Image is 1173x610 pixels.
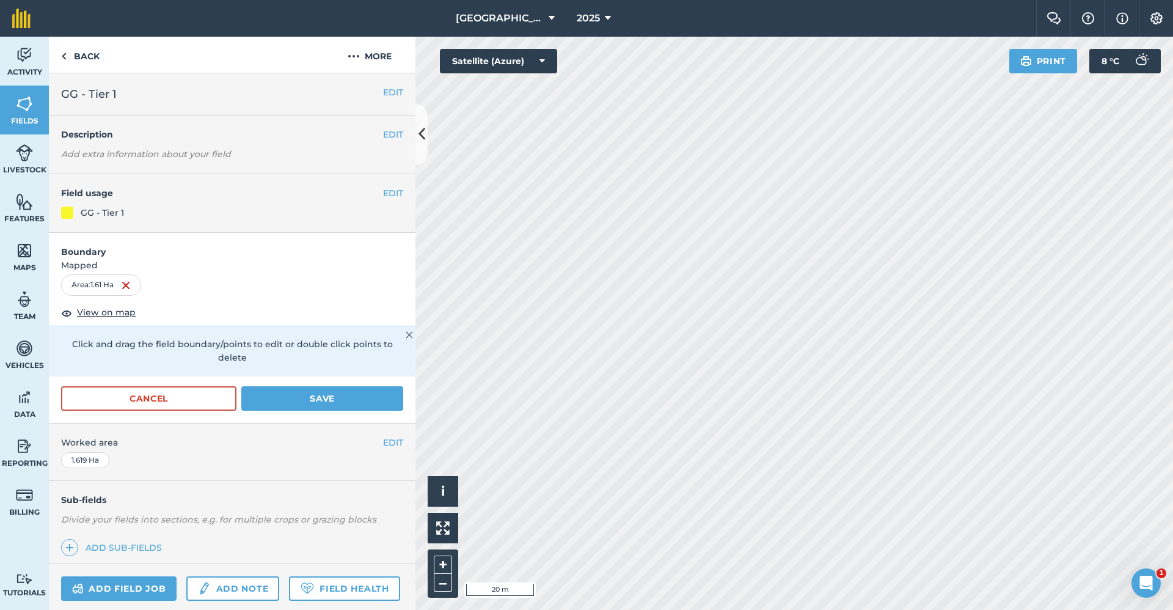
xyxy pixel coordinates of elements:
[16,241,33,260] img: svg+xml;base64,PHN2ZyB4bWxucz0iaHR0cDovL3d3dy53My5vcmcvMjAwMC9zdmciIHdpZHRoPSI1NiIgaGVpZ2h0PSI2MC...
[49,259,415,272] span: Mapped
[577,11,600,26] span: 2025
[434,556,452,574] button: +
[1047,12,1061,24] img: Two speech bubbles overlapping with the left bubble in the forefront
[61,149,231,160] em: Add extra information about your field
[383,86,403,99] button: EDIT
[61,86,117,103] span: GG - Tier 1
[61,386,236,411] button: Cancel
[61,186,383,200] h4: Field usage
[16,290,33,309] img: svg+xml;base64,PD94bWwgdmVyc2lvbj0iMS4wIiBlbmNvZGluZz0idXRmLTgiPz4KPCEtLSBHZW5lcmF0b3I6IEFkb2JlIE...
[121,278,131,293] img: svg+xml;base64,PHN2ZyB4bWxucz0iaHR0cDovL3d3dy53My5vcmcvMjAwMC9zdmciIHdpZHRoPSIxNiIgaGVpZ2h0PSIyNC...
[197,581,211,596] img: svg+xml;base64,PD94bWwgdmVyc2lvbj0iMS4wIiBlbmNvZGluZz0idXRmLTgiPz4KPCEtLSBHZW5lcmF0b3I6IEFkb2JlIE...
[61,128,403,141] h4: Description
[1149,12,1164,24] img: A cog icon
[61,274,141,295] div: Area : 1.61 Ha
[436,521,450,535] img: Four arrows, one pointing top left, one top right, one bottom right and the last bottom left
[1131,568,1161,598] iframe: Intercom live chat
[324,37,415,73] button: More
[61,337,403,365] p: Click and drag the field boundary/points to edit or double click points to delete
[383,128,403,141] button: EDIT
[61,514,376,525] em: Divide your fields into sections, e.g. for multiple crops or grazing blocks
[441,483,445,499] span: i
[1102,49,1119,73] span: 8 ° C
[16,486,33,504] img: svg+xml;base64,PD94bWwgdmVyc2lvbj0iMS4wIiBlbmNvZGluZz0idXRmLTgiPz4KPCEtLSBHZW5lcmF0b3I6IEFkb2JlIE...
[16,193,33,211] img: svg+xml;base64,PHN2ZyB4bWxucz0iaHR0cDovL3d3dy53My5vcmcvMjAwMC9zdmciIHdpZHRoPSI1NiIgaGVpZ2h0PSI2MC...
[61,576,177,601] a: Add field job
[49,233,415,259] h4: Boundary
[61,306,72,320] img: svg+xml;base64,PHN2ZyB4bWxucz0iaHR0cDovL3d3dy53My5vcmcvMjAwMC9zdmciIHdpZHRoPSIxOCIgaGVpZ2h0PSIyNC...
[16,144,33,162] img: svg+xml;base64,PD94bWwgdmVyc2lvbj0iMS4wIiBlbmNvZGluZz0idXRmLTgiPz4KPCEtLSBHZW5lcmF0b3I6IEFkb2JlIE...
[49,37,112,73] a: Back
[1157,568,1166,578] span: 1
[16,573,33,585] img: svg+xml;base64,PD94bWwgdmVyc2lvbj0iMS4wIiBlbmNvZGluZz0idXRmLTgiPz4KPCEtLSBHZW5lcmF0b3I6IEFkb2JlIE...
[65,540,74,555] img: svg+xml;base64,PHN2ZyB4bWxucz0iaHR0cDovL3d3dy53My5vcmcvMjAwMC9zdmciIHdpZHRoPSIxNCIgaGVpZ2h0PSIyNC...
[428,476,458,507] button: i
[186,576,279,601] a: Add note
[1129,49,1153,73] img: svg+xml;base64,PD94bWwgdmVyc2lvbj0iMS4wIiBlbmNvZGluZz0idXRmLTgiPz4KPCEtLSBHZW5lcmF0b3I6IEFkb2JlIE...
[61,49,67,64] img: svg+xml;base64,PHN2ZyB4bWxucz0iaHR0cDovL3d3dy53My5vcmcvMjAwMC9zdmciIHdpZHRoPSI5IiBoZWlnaHQ9IjI0Ii...
[16,95,33,113] img: svg+xml;base64,PHN2ZyB4bWxucz0iaHR0cDovL3d3dy53My5vcmcvMjAwMC9zdmciIHdpZHRoPSI1NiIgaGVpZ2h0PSI2MC...
[49,493,415,507] h4: Sub-fields
[16,339,33,358] img: svg+xml;base64,PD94bWwgdmVyc2lvbj0iMS4wIiBlbmNvZGluZz0idXRmLTgiPz4KPCEtLSBHZW5lcmF0b3I6IEFkb2JlIE...
[16,46,33,64] img: svg+xml;base64,PD94bWwgdmVyc2lvbj0iMS4wIiBlbmNvZGluZz0idXRmLTgiPz4KPCEtLSBHZW5lcmF0b3I6IEFkb2JlIE...
[61,539,167,556] a: Add sub-fields
[81,206,124,219] div: GG - Tier 1
[241,386,403,411] button: Save
[406,328,413,342] img: svg+xml;base64,PHN2ZyB4bWxucz0iaHR0cDovL3d3dy53My5vcmcvMjAwMC9zdmciIHdpZHRoPSIyMiIgaGVpZ2h0PSIzMC...
[348,49,360,64] img: svg+xml;base64,PHN2ZyB4bWxucz0iaHR0cDovL3d3dy53My5vcmcvMjAwMC9zdmciIHdpZHRoPSIyMCIgaGVpZ2h0PSIyNC...
[1020,54,1032,68] img: svg+xml;base64,PHN2ZyB4bWxucz0iaHR0cDovL3d3dy53My5vcmcvMjAwMC9zdmciIHdpZHRoPSIxOSIgaGVpZ2h0PSIyNC...
[1116,11,1128,26] img: svg+xml;base64,PHN2ZyB4bWxucz0iaHR0cDovL3d3dy53My5vcmcvMjAwMC9zdmciIHdpZHRoPSIxNyIgaGVpZ2h0PSIxNy...
[16,437,33,455] img: svg+xml;base64,PD94bWwgdmVyc2lvbj0iMS4wIiBlbmNvZGluZz0idXRmLTgiPz4KPCEtLSBHZW5lcmF0b3I6IEFkb2JlIE...
[289,576,400,601] a: Field Health
[383,186,403,200] button: EDIT
[456,11,544,26] span: [GEOGRAPHIC_DATA] (Gardens)
[383,436,403,449] button: EDIT
[16,388,33,406] img: svg+xml;base64,PD94bWwgdmVyc2lvbj0iMS4wIiBlbmNvZGluZz0idXRmLTgiPz4KPCEtLSBHZW5lcmF0b3I6IEFkb2JlIE...
[61,436,403,449] span: Worked area
[77,306,136,319] span: View on map
[1089,49,1161,73] button: 8 °C
[1009,49,1078,73] button: Print
[61,452,109,468] div: 1.619 Ha
[61,306,136,320] button: View on map
[434,574,452,592] button: –
[72,581,84,596] img: svg+xml;base64,PD94bWwgdmVyc2lvbj0iMS4wIiBlbmNvZGluZz0idXRmLTgiPz4KPCEtLSBHZW5lcmF0b3I6IEFkb2JlIE...
[12,9,31,28] img: fieldmargin Logo
[1081,12,1095,24] img: A question mark icon
[440,49,557,73] button: Satellite (Azure)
